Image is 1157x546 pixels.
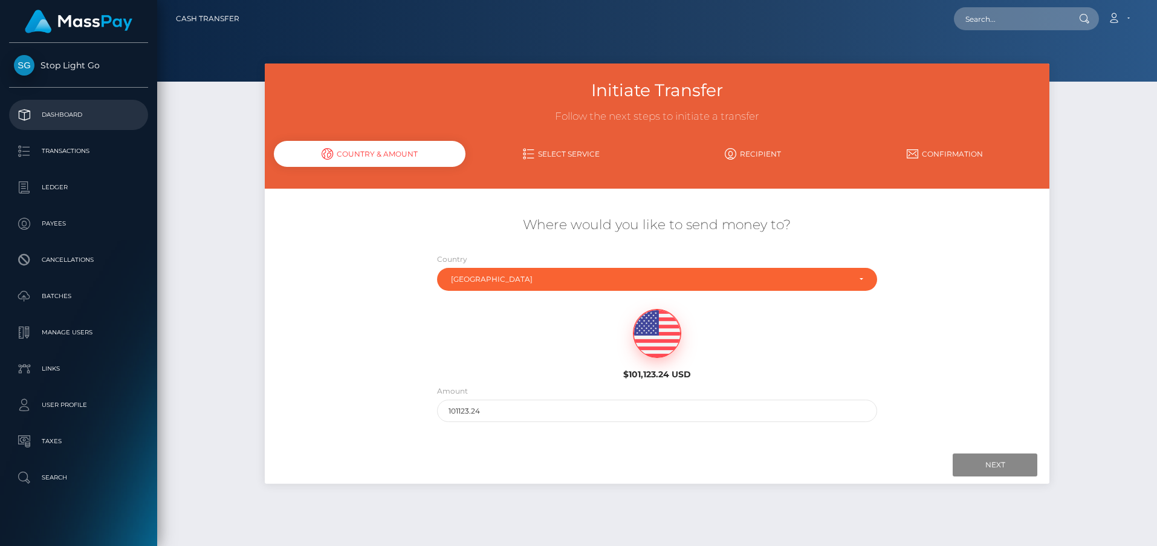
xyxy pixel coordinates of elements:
[953,453,1037,476] input: Next
[9,317,148,348] a: Manage Users
[14,323,143,342] p: Manage Users
[9,426,148,457] a: Taxes
[274,216,1040,235] h5: Where would you like to send money to?
[14,287,143,305] p: Batches
[14,469,143,487] p: Search
[14,178,143,197] p: Ledger
[557,369,757,380] h6: $101,123.24 USD
[849,143,1040,164] a: Confirmation
[437,254,467,265] label: Country
[14,142,143,160] p: Transactions
[274,141,465,167] div: Country & Amount
[14,360,143,378] p: Links
[9,390,148,420] a: User Profile
[14,106,143,124] p: Dashboard
[274,79,1040,102] h3: Initiate Transfer
[176,6,239,31] a: Cash Transfer
[14,251,143,269] p: Cancellations
[634,310,681,358] img: USD.png
[9,100,148,130] a: Dashboard
[25,10,132,33] img: MassPay Logo
[9,463,148,493] a: Search
[451,275,849,284] div: [GEOGRAPHIC_DATA]
[437,386,468,397] label: Amount
[954,7,1068,30] input: Search...
[9,245,148,275] a: Cancellations
[14,215,143,233] p: Payees
[9,136,148,166] a: Transactions
[9,281,148,311] a: Batches
[9,209,148,239] a: Payees
[14,55,34,76] img: Stop Light Go
[14,396,143,414] p: User Profile
[9,172,148,203] a: Ledger
[9,60,148,71] span: Stop Light Go
[437,400,877,422] input: Amount to send in USD (Maximum: 101123.24)
[465,143,657,164] a: Select Service
[437,268,877,291] button: United States
[9,354,148,384] a: Links
[14,432,143,450] p: Taxes
[274,109,1040,124] h3: Follow the next steps to initiate a transfer
[657,143,849,164] a: Recipient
